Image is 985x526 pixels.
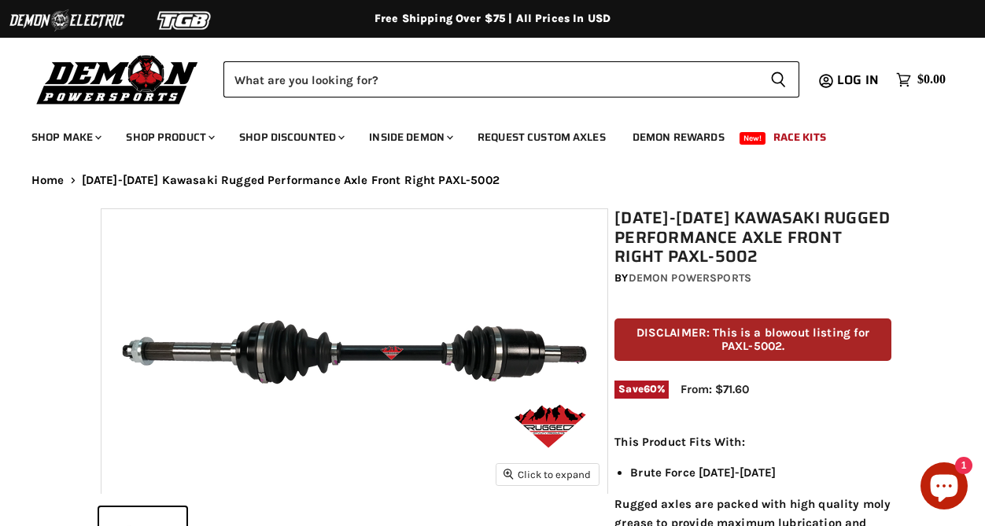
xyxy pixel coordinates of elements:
a: Shop Product [114,121,224,153]
img: Demon Powersports [31,51,204,107]
a: Shop Discounted [227,121,354,153]
a: Race Kits [762,121,838,153]
span: 60 [644,383,657,395]
span: [DATE]-[DATE] Kawasaki Rugged Performance Axle Front Right PAXL-5002 [82,174,500,187]
li: Brute Force [DATE]-[DATE] [630,463,891,482]
p: This Product Fits With: [614,432,891,451]
a: $0.00 [888,68,954,91]
a: Demon Powersports [629,271,751,285]
span: $0.00 [917,72,946,87]
inbox-online-store-chat: Shopify online store chat [916,462,972,513]
a: Log in [830,73,888,87]
h1: [DATE]-[DATE] Kawasaki Rugged Performance Axle Front Right PAXL-5002 [614,208,891,267]
span: New! [740,132,766,145]
input: Search [223,61,758,97]
img: TGB Logo 2 [126,6,244,35]
span: Save % [614,381,669,398]
img: 2008-2011 Kawasaki Rugged Performance Axle Front Right PAXL-5002 [101,209,607,494]
button: Search [758,61,799,97]
a: Shop Make [20,121,111,153]
img: Demon Electric Logo 2 [8,6,126,35]
span: From: $71.60 [681,382,749,396]
form: Product [223,61,799,97]
span: Log in [837,70,879,90]
button: Click to expand [496,464,599,485]
p: DISCLAIMER: This is a blowout listing for PAXL-5002. [614,318,891,362]
ul: Main menu [20,115,942,153]
a: Inside Demon [357,121,463,153]
a: Home [31,174,65,187]
div: by [614,270,891,287]
a: Demon Rewards [621,121,736,153]
a: Request Custom Axles [466,121,618,153]
span: Click to expand [504,469,591,480]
